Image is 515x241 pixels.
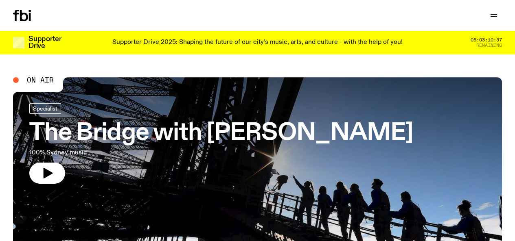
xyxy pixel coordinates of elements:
[476,43,502,48] span: Remaining
[33,106,57,112] span: Specialist
[27,76,54,84] span: On Air
[28,36,61,50] h3: Supporter Drive
[29,148,238,158] p: 100% Sydney music
[29,122,413,145] h3: The Bridge with [PERSON_NAME]
[112,39,403,46] p: Supporter Drive 2025: Shaping the future of our city’s music, arts, and culture - with the help o...
[471,38,502,42] span: 05:03:10:37
[29,103,413,184] a: The Bridge with [PERSON_NAME]100% Sydney music
[29,103,61,114] a: Specialist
